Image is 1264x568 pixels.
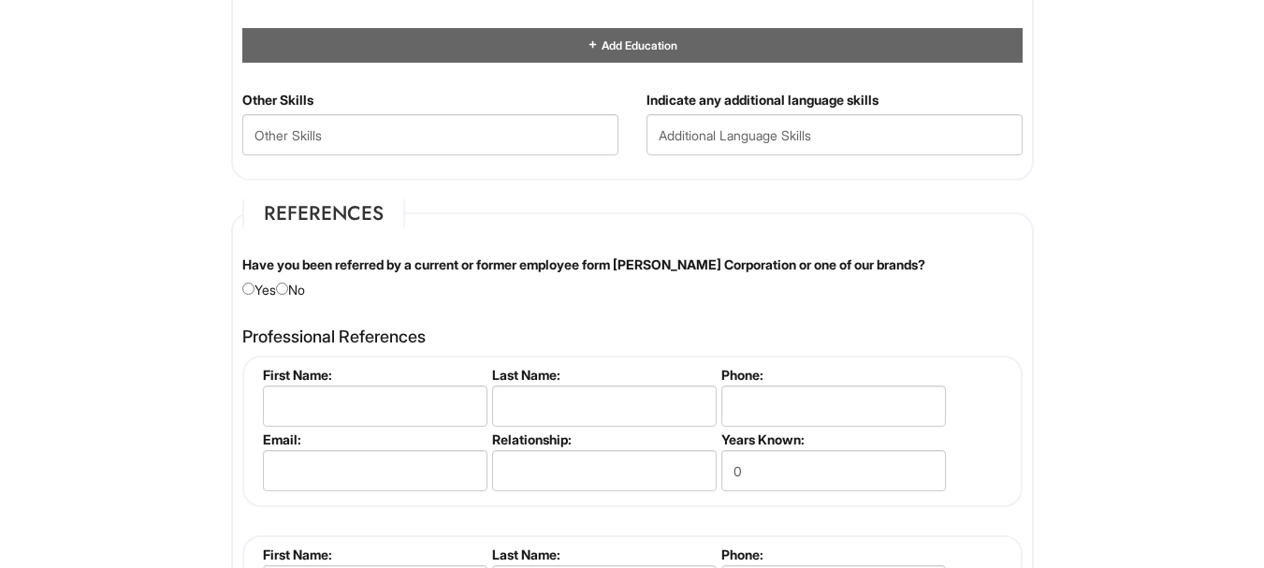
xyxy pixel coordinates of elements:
label: Last Name: [492,367,714,383]
a: Add Education [587,38,676,52]
label: Phone: [721,367,943,383]
span: Add Education [599,38,676,52]
legend: References [242,199,405,227]
label: First Name: [263,546,485,562]
label: Relationship: [492,431,714,447]
label: Last Name: [492,546,714,562]
label: Phone: [721,546,943,562]
input: Additional Language Skills [647,114,1023,155]
label: First Name: [263,367,485,383]
label: Email: [263,431,485,447]
div: Yes No [228,255,1037,299]
label: Years Known: [721,431,943,447]
label: Other Skills [242,91,313,109]
h4: Professional References [242,328,1023,346]
label: Have you been referred by a current or former employee form [PERSON_NAME] Corporation or one of o... [242,255,925,274]
label: Indicate any additional language skills [647,91,879,109]
input: Other Skills [242,114,618,155]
